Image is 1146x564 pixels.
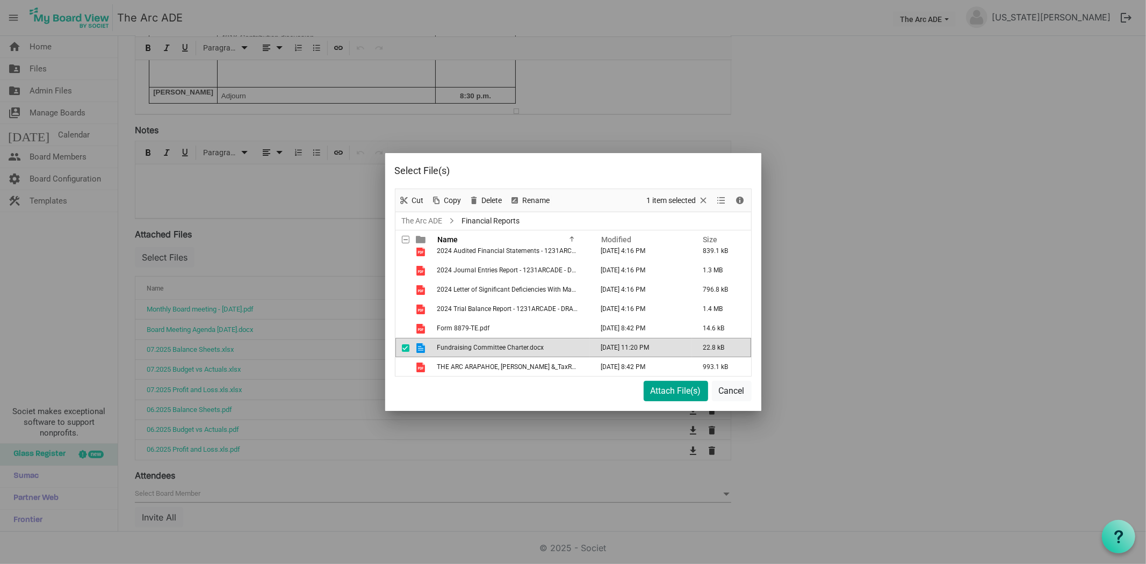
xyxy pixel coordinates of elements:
td: 2024 Trial Balance Report - 1231ARCADE - DRAFT V2.pdf is template cell column header Name [434,299,590,319]
td: 14.6 kB is template cell column header Size [692,319,751,338]
td: 839.1 kB is template cell column header Size [692,241,751,261]
td: 2024 Audited Financial Statements - 1231ARCADE - DRAFT V2.pdf is template cell column header Name [434,241,590,261]
button: Selection [645,194,711,207]
td: is template cell column header type [409,261,434,280]
span: THE ARC ARAPAHOE, [PERSON_NAME] &_TaxReturn_2024 - DRAFT V2.pdf [437,363,651,371]
span: 2024 Journal Entries Report - 1231ARCADE - DRAFT V2.pdf [437,266,609,274]
a: The Arc ADE [400,214,445,228]
td: 2024 Journal Entries Report - 1231ARCADE - DRAFT V2.pdf is template cell column header Name [434,261,590,280]
td: checkbox [395,299,409,319]
div: View [713,189,731,212]
button: Attach File(s) [644,381,708,401]
div: Copy [428,189,465,212]
td: checkbox [395,338,409,357]
td: checkbox [395,261,409,280]
div: Cut [395,189,428,212]
td: is template cell column header type [409,280,434,299]
span: 2024 Letter of Significant Deficiencies With Management Responses - 1231ARCADE - DRAFT V2.pdf [437,286,725,293]
td: 993.1 kB is template cell column header Size [692,357,751,377]
td: is template cell column header type [409,241,434,261]
td: June 04, 2025 4:16 PM column header Modified [590,280,692,299]
span: Modified [601,235,631,244]
button: Cancel [712,381,752,401]
button: Cut [397,194,426,207]
td: 22.8 kB is template cell column header Size [692,338,751,357]
td: June 04, 2025 4:16 PM column header Modified [590,241,692,261]
td: Fundraising Committee Charter.docx is template cell column header Name [434,338,590,357]
button: Copy [429,194,463,207]
td: checkbox [395,319,409,338]
button: Delete [467,194,504,207]
td: is template cell column header type [409,338,434,357]
td: June 12, 2025 8:42 PM column header Modified [590,357,692,377]
td: is template cell column header type [409,299,434,319]
span: Cut [411,194,425,207]
td: 2024 Letter of Significant Deficiencies With Management Responses - 1231ARCADE - DRAFT V2.pdf is ... [434,280,590,299]
td: 1.4 MB is template cell column header Size [692,299,751,319]
button: View dropdownbutton [715,194,727,207]
td: June 04, 2025 4:16 PM column header Modified [590,299,692,319]
td: is template cell column header type [409,357,434,377]
span: 2024 Audited Financial Statements - 1231ARCADE - DRAFT V2.pdf [437,247,630,255]
div: Clear selection [643,189,713,212]
td: 796.8 kB is template cell column header Size [692,280,751,299]
td: June 04, 2025 4:16 PM column header Modified [590,261,692,280]
td: June 12, 2025 8:42 PM column header Modified [590,319,692,338]
td: is template cell column header type [409,319,434,338]
td: checkbox [395,241,409,261]
span: Financial Reports [460,214,522,228]
td: checkbox [395,357,409,377]
span: Size [703,235,718,244]
td: 1.3 MB is template cell column header Size [692,261,751,280]
span: Name [437,235,458,244]
span: Form 8879-TE.pdf [437,324,490,332]
td: August 13, 2025 11:20 PM column header Modified [590,338,692,357]
span: Delete [481,194,503,207]
span: Fundraising Committee Charter.docx [437,344,544,351]
td: THE ARC ARAPAHOE, DOUGLAS &_TaxReturn_2024 - DRAFT V2.pdf is template cell column header Name [434,357,590,377]
span: Rename [522,194,551,207]
span: Copy [443,194,463,207]
td: Form 8879-TE.pdf is template cell column header Name [434,319,590,338]
div: Select File(s) [395,163,680,179]
div: Delete [465,189,506,212]
div: Details [731,189,749,212]
span: 2024 Trial Balance Report - 1231ARCADE - DRAFT V2.pdf [437,305,602,313]
button: Details [733,194,747,207]
td: checkbox [395,280,409,299]
span: 1 item selected [646,194,697,207]
div: Rename [506,189,554,212]
button: Rename [508,194,552,207]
